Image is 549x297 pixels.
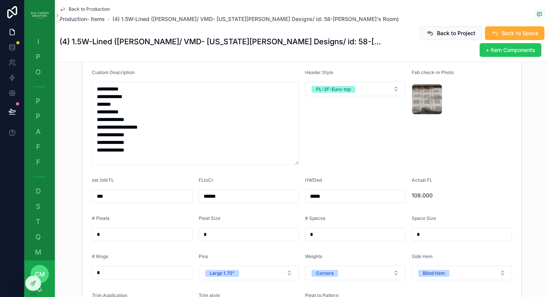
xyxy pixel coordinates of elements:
button: Back to Space [485,26,544,40]
span: Actual FL [412,177,432,183]
a: F [29,140,50,154]
span: est /old FL [92,177,114,183]
a: P [29,50,50,64]
a: I [29,35,50,48]
a: (4) 1.5W-Lined ([PERSON_NAME]/ VMD- [US_STATE][PERSON_NAME] Designs/ id: 58-[PERSON_NAME]'s Room) [112,15,399,23]
a: A [29,125,50,139]
a: S [29,200,50,213]
span: D [34,187,42,195]
div: PL-3F-Euro-top [316,86,351,93]
span: T [34,218,42,226]
span: P [34,53,42,61]
span: FLtoCr [199,177,213,183]
div: Large 1.75" [210,270,234,277]
button: Select Button [199,266,299,280]
button: Unselect CORNERS [311,269,338,277]
span: # Rings [92,253,108,259]
a: O [29,65,50,79]
span: Header Style [305,69,333,75]
span: P [34,113,42,120]
span: S [34,203,42,210]
span: # Spaces [305,215,325,221]
a: Back to Production [59,6,110,12]
div: Blind Hem [423,270,445,277]
span: Back to Production [69,6,110,12]
span: 108.000 [412,192,512,199]
span: Weights [305,253,322,259]
span: M [34,249,42,256]
span: cm [35,270,45,279]
a: P [29,110,50,123]
span: F [34,143,42,151]
img: App logo [30,9,49,21]
span: Fab check-in Photo [412,69,454,75]
button: Select Button [412,266,512,280]
span: # Pleats [92,215,109,221]
span: HWDed [305,177,322,183]
span: Pins [199,253,208,259]
div: Corners [316,270,334,277]
button: Select Button [305,266,406,280]
a: M [29,245,50,259]
span: Space Size [412,215,436,221]
button: + Item Components [480,43,541,57]
a: D [29,184,50,198]
div: scrollable content [24,31,55,260]
span: Q [34,233,42,241]
h1: (4) 1.5W-Lined ([PERSON_NAME]/ VMD- [US_STATE][PERSON_NAME] Designs/ id: 58-[PERSON_NAME]'s Room) [59,36,384,47]
span: Back to Space [502,29,538,37]
span: Custom Description [92,69,135,75]
a: F [29,155,50,169]
span: Pleat Size [199,215,220,221]
span: P [34,97,42,105]
a: Q [29,230,50,244]
span: A [34,128,42,136]
button: Select Button [305,82,406,96]
span: Back to Project [437,29,475,37]
button: Back to Project [420,26,482,40]
span: + Item Components [486,46,535,54]
a: P [29,94,50,108]
a: Production- Items [59,15,105,23]
span: F [34,158,42,166]
span: O [34,68,42,76]
span: Side Hem [412,253,433,259]
a: T [29,215,50,229]
span: I [34,38,42,45]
